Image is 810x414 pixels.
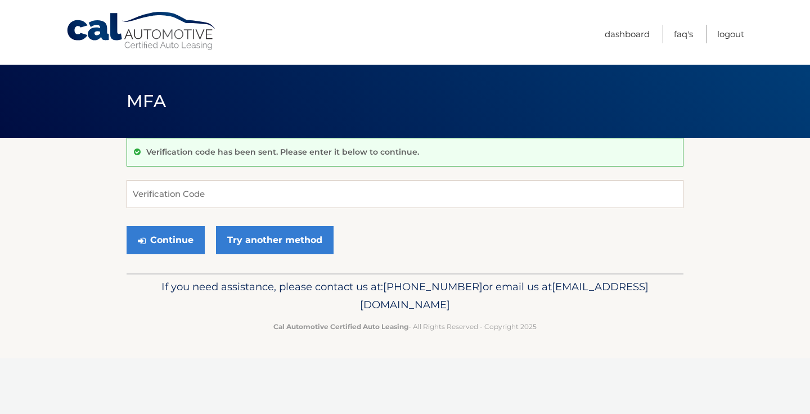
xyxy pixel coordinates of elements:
input: Verification Code [127,180,683,208]
a: Cal Automotive [66,11,218,51]
span: MFA [127,91,166,111]
button: Continue [127,226,205,254]
span: [EMAIL_ADDRESS][DOMAIN_NAME] [360,280,649,311]
a: Dashboard [605,25,650,43]
p: If you need assistance, please contact us at: or email us at [134,278,676,314]
span: [PHONE_NUMBER] [383,280,483,293]
a: FAQ's [674,25,693,43]
strong: Cal Automotive Certified Auto Leasing [273,322,408,331]
p: - All Rights Reserved - Copyright 2025 [134,321,676,332]
a: Logout [717,25,744,43]
p: Verification code has been sent. Please enter it below to continue. [146,147,419,157]
a: Try another method [216,226,334,254]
